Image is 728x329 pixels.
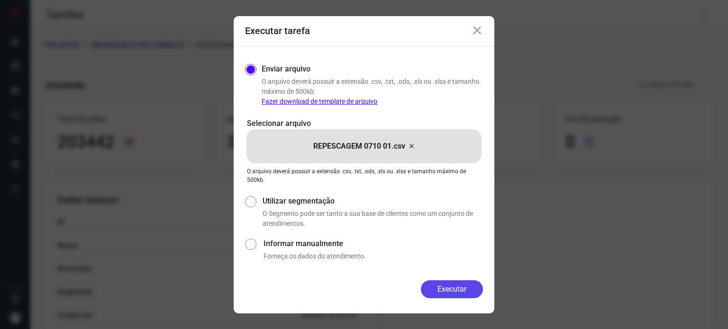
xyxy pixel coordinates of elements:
p: O arquivo deverá possuir a extensão .csv, .txt, .ods, .xls ou .xlsx e tamanho máximo de 500kb. [247,167,481,184]
p: Selecionar arquivo [247,118,481,129]
h3: Executar tarefa [245,25,310,36]
p: Forneça os dados do atendimento. [264,251,483,261]
label: Informar manualmente [264,238,483,249]
button: Executar [421,280,483,298]
label: Utilizar segmentação [263,196,483,207]
p: O arquivo deverá possuir a extensão .csv, .txt, .ods, .xls ou .xlsx e tamanho máximo de 500kb. [262,77,483,107]
p: O Segmento pode ser tanto a sua base de clientes como um conjunto de atendimentos. [263,209,483,229]
p: REPESCAGEM 0710 01.csv [313,141,405,152]
a: Fazer download de template de arquivo [262,98,377,105]
label: Enviar arquivo [262,63,310,75]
